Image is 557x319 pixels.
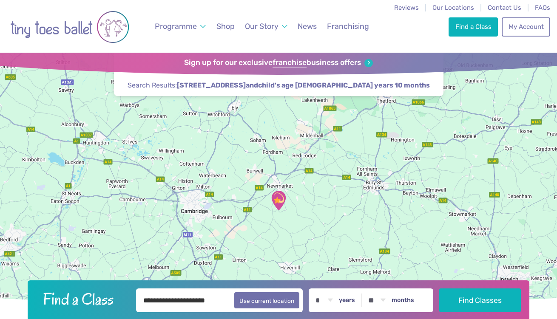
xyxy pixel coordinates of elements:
a: Franchising [323,17,373,36]
a: News [294,17,321,36]
span: News [298,22,317,31]
span: Shop [216,22,235,31]
a: Our Locations [432,4,474,11]
a: Find a Class [449,17,498,36]
label: years [339,296,355,304]
span: Programme [155,22,197,31]
button: Use current location [234,292,299,308]
span: [STREET_ADDRESS] [177,81,246,90]
label: months [392,296,414,304]
a: Shop [213,17,239,36]
div: Ellesmere Centre Suffolk [268,190,289,211]
span: child's age [DEMOGRAPHIC_DATA] years 10 months [258,81,430,90]
a: Sign up for our exclusivefranchisebusiness offers [184,58,372,68]
a: My Account [502,17,550,36]
h2: Find a Class [36,288,131,310]
a: FAQs [535,4,550,11]
strong: franchise [273,58,307,68]
img: tiny toes ballet [10,6,129,48]
button: Find Classes [439,288,521,312]
strong: and [177,81,430,89]
span: Our Story [245,22,278,31]
a: Our Story [241,17,291,36]
a: Contact Us [488,4,521,11]
a: Reviews [394,4,419,11]
span: Franchising [327,22,369,31]
a: Programme [151,17,210,36]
